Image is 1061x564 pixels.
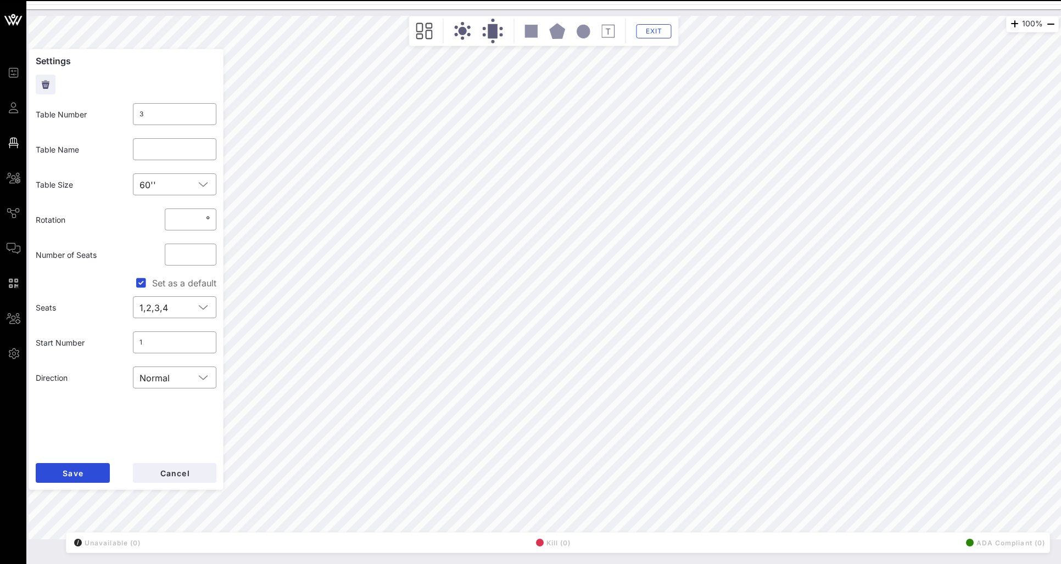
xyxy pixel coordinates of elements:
[152,278,216,289] label: Set as a default
[139,303,168,313] div: 1,2,3,4
[133,463,216,483] button: Cancel
[133,173,217,195] div: 60''
[29,102,126,127] div: Table Number
[133,296,217,318] div: 1,2,3,4
[139,180,156,190] div: 60''
[36,75,55,94] button: Delete Table
[36,463,110,483] button: Save
[133,366,217,388] div: Normal
[29,330,126,355] div: Start Number
[139,373,170,383] div: Normal
[159,469,190,478] span: Cancel
[29,207,126,232] div: Rotation
[29,172,126,197] div: Table Size
[644,27,664,35] span: Exit
[29,137,126,162] div: Table Name
[636,24,672,38] button: Exit
[29,295,126,320] div: Seats
[204,214,210,225] div: °
[36,56,216,66] p: Settings
[29,365,126,390] div: Direction
[1006,16,1059,32] div: 100%
[29,242,126,267] div: Number of Seats
[62,469,83,478] span: Save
